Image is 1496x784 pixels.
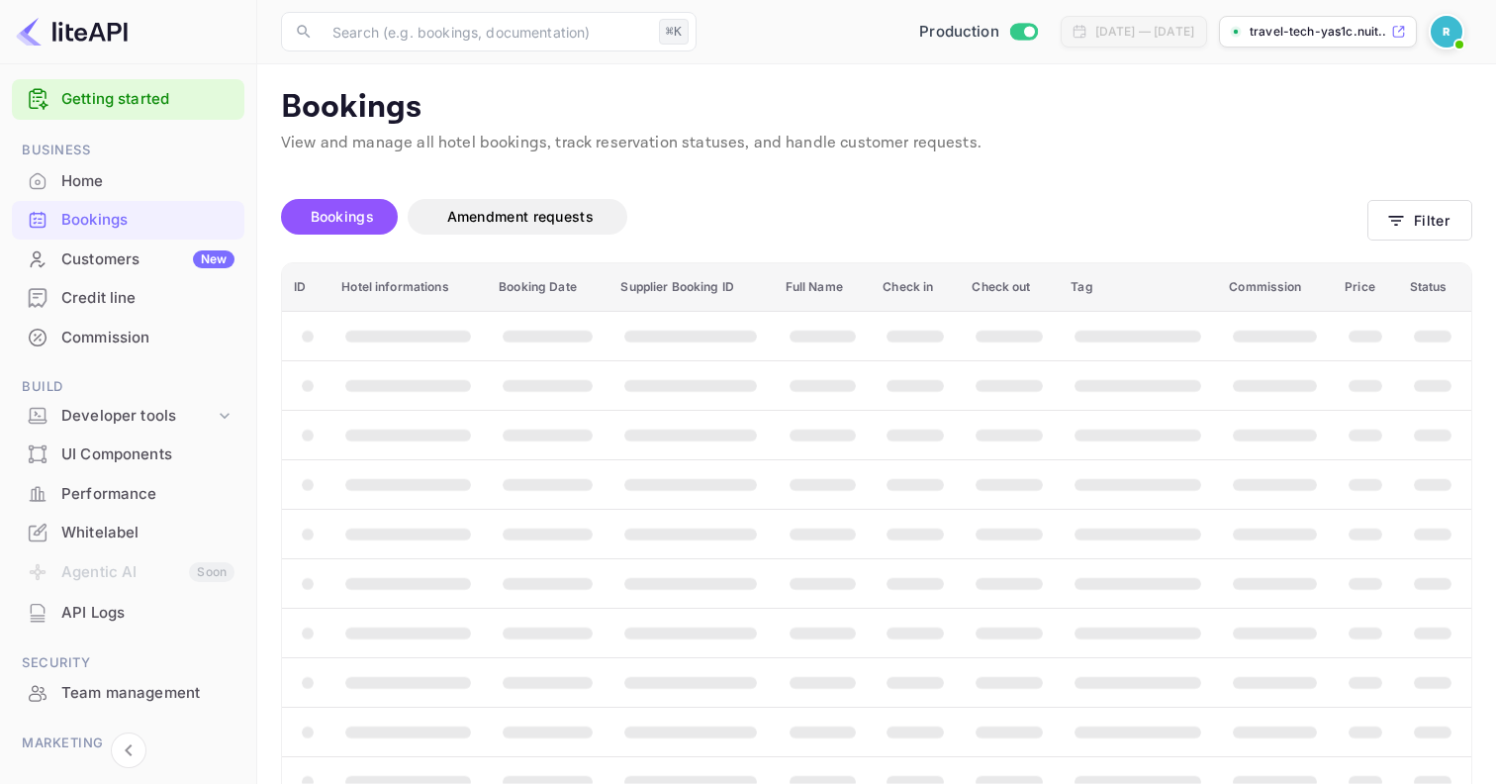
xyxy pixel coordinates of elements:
div: Whitelabel [12,514,244,552]
div: Bookings [61,209,234,232]
p: Bookings [281,88,1472,128]
th: Check in [871,263,960,312]
th: Supplier Booking ID [608,263,773,312]
div: Commission [12,319,244,357]
a: Team management [12,674,244,711]
button: Filter [1367,200,1472,241]
span: Security [12,652,244,674]
th: Price [1333,263,1398,312]
div: New [193,250,234,268]
th: ID [282,263,329,312]
th: Status [1398,263,1471,312]
a: Bookings [12,201,244,238]
div: Performance [12,475,244,514]
a: Credit line [12,279,244,316]
div: Developer tools [12,399,244,434]
span: Business [12,140,244,161]
div: UI Components [61,443,234,466]
span: Marketing [12,733,244,754]
div: Performance [61,483,234,506]
p: travel-tech-yas1c.nuit... [1250,23,1387,41]
a: Performance [12,475,244,512]
th: Check out [960,263,1059,312]
a: CustomersNew [12,241,244,277]
div: Bookings [12,201,244,240]
input: Search (e.g. bookings, documentation) [321,12,651,51]
span: Bookings [311,208,374,225]
th: Commission [1217,263,1333,312]
span: Production [919,21,999,44]
div: Getting started [12,79,244,120]
div: Whitelabel [61,522,234,544]
div: Switch to Sandbox mode [911,21,1045,44]
div: Customers [61,248,234,271]
a: API Logs [12,594,244,631]
button: Collapse navigation [111,733,146,768]
div: CustomersNew [12,241,244,279]
th: Hotel informations [329,263,487,312]
div: Credit line [12,279,244,318]
div: Team management [12,674,244,713]
span: Build [12,376,244,398]
div: ⌘K [659,19,689,45]
th: Tag [1059,263,1217,312]
th: Booking Date [487,263,608,312]
img: LiteAPI logo [16,16,128,48]
div: UI Components [12,436,244,474]
th: Full Name [774,263,872,312]
img: Revolut [1431,16,1462,48]
a: Home [12,162,244,199]
div: Developer tools [61,405,215,428]
p: View and manage all hotel bookings, track reservation statuses, and handle customer requests. [281,132,1472,155]
a: Getting started [61,88,234,111]
div: Home [12,162,244,201]
div: Credit line [61,287,234,310]
div: Commission [61,327,234,349]
a: Whitelabel [12,514,244,550]
a: Commission [12,319,244,355]
div: Team management [61,682,234,705]
div: account-settings tabs [281,199,1367,235]
a: UI Components [12,436,244,472]
div: API Logs [61,602,234,625]
div: Home [61,170,234,193]
div: [DATE] — [DATE] [1095,23,1194,41]
span: Amendment requests [447,208,594,225]
div: API Logs [12,594,244,633]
